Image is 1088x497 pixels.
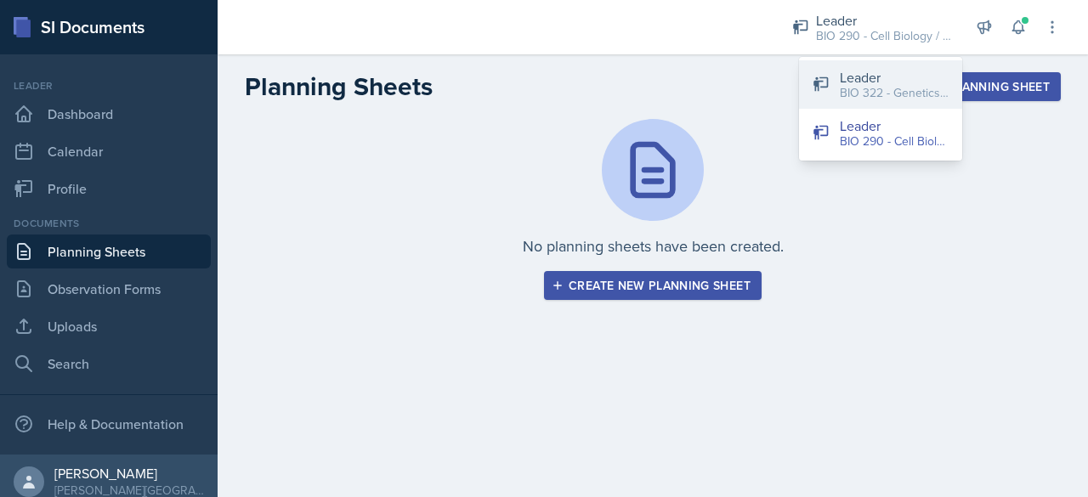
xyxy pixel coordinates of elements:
button: Leader BIO 322 - Genetics / SPRING 2025 [799,60,962,109]
div: BIO 322 - Genetics / SPRING 2025 [840,84,949,102]
div: Leader [816,10,952,31]
a: Planning Sheets [7,234,211,268]
div: [PERSON_NAME] [54,465,204,482]
a: Uploads [7,309,211,343]
button: New Planning Sheet [892,72,1061,101]
button: Leader BIO 290 - Cell Biology / Fall 2025 [799,109,962,157]
div: Leader [7,78,211,93]
a: Search [7,347,211,381]
a: Observation Forms [7,272,211,306]
a: Calendar [7,134,211,168]
div: New Planning Sheet [904,80,1050,93]
div: Leader [840,116,949,136]
div: Create new planning sheet [555,279,751,292]
a: Dashboard [7,97,211,131]
div: BIO 290 - Cell Biology / Fall 2025 [816,27,952,45]
p: No planning sheets have been created. [523,234,784,257]
a: Profile [7,172,211,206]
div: Leader [840,67,949,88]
div: Help & Documentation [7,407,211,441]
div: BIO 290 - Cell Biology / Fall 2025 [840,133,949,150]
div: Documents [7,216,211,231]
button: Create new planning sheet [544,271,762,300]
h2: Planning Sheets [245,71,433,102]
